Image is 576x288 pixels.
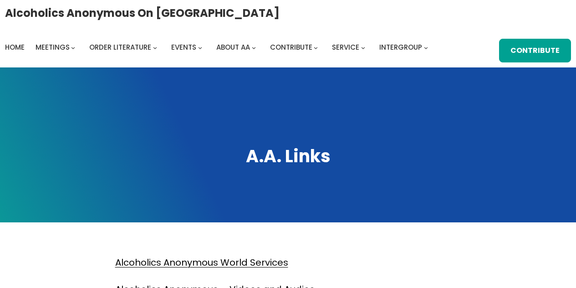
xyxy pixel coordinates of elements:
span: Intergroup [379,42,422,52]
span: Home [5,42,25,52]
a: Alcoholics Anonymous on [GEOGRAPHIC_DATA] [5,3,280,23]
span: Service [332,42,359,52]
h1: A.A. Links [9,144,567,168]
button: Meetings submenu [71,45,75,49]
a: Meetings [36,41,70,54]
span: Order Literature [89,42,151,52]
button: Service submenu [361,45,365,49]
a: Service [332,41,359,54]
button: Intergroup submenu [424,45,428,49]
button: Order Literature submenu [153,45,157,49]
a: Events [171,41,196,54]
span: Meetings [36,42,70,52]
button: About AA submenu [252,45,256,49]
span: Events [171,42,196,52]
nav: Intergroup [5,41,431,54]
a: Alcoholics Anonymous World Services [115,256,288,269]
button: Events submenu [198,45,202,49]
span: Contribute [270,42,312,52]
span: About AA [216,42,250,52]
button: Contribute submenu [314,45,318,49]
a: Home [5,41,25,54]
a: About AA [216,41,250,54]
a: Intergroup [379,41,422,54]
a: Contribute [270,41,312,54]
a: Contribute [499,39,571,62]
